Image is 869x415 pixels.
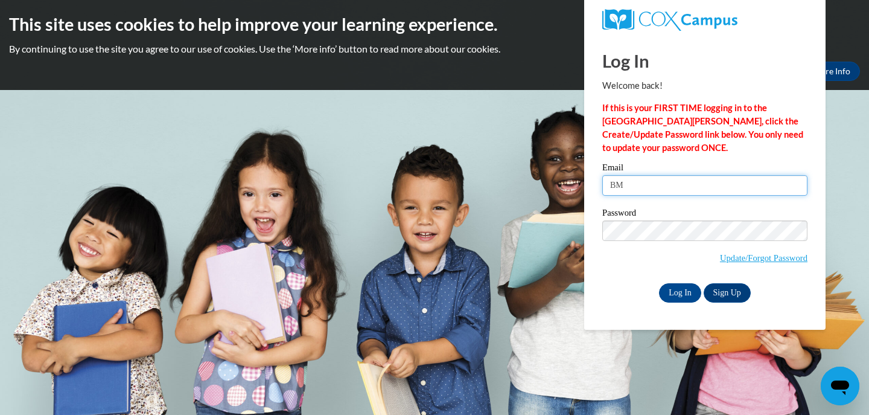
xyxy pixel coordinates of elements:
a: COX Campus [602,9,807,31]
h2: This site uses cookies to help improve your learning experience. [9,12,860,36]
h1: Log In [602,48,807,73]
strong: If this is your FIRST TIME logging in to the [GEOGRAPHIC_DATA][PERSON_NAME], click the Create/Upd... [602,103,803,153]
input: Log In [659,283,701,303]
a: Sign Up [704,283,751,303]
iframe: Button to launch messaging window [821,367,859,405]
p: Welcome back! [602,79,807,92]
a: More Info [803,62,860,81]
a: Update/Forgot Password [720,253,807,263]
label: Password [602,208,807,220]
label: Email [602,163,807,175]
img: COX Campus [602,9,737,31]
p: By continuing to use the site you agree to our use of cookies. Use the ‘More info’ button to read... [9,42,860,56]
